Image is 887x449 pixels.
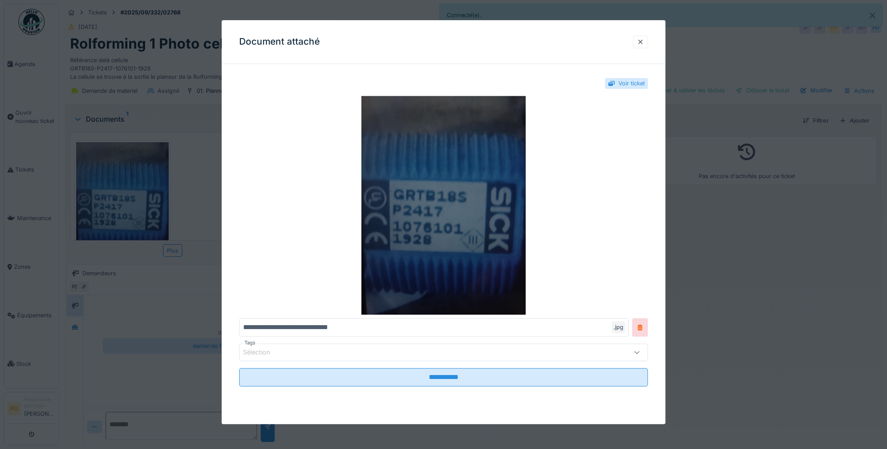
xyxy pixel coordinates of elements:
div: Voir ticket [618,79,645,88]
h3: Document attaché [239,36,320,47]
div: Sélection [243,348,283,358]
label: Tags [243,339,257,347]
div: .jpg [611,321,625,333]
img: d86d87c7-323e-4d04-9f3b-421f043058ec-17573479136764123725654944382803.jpg [239,96,648,315]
